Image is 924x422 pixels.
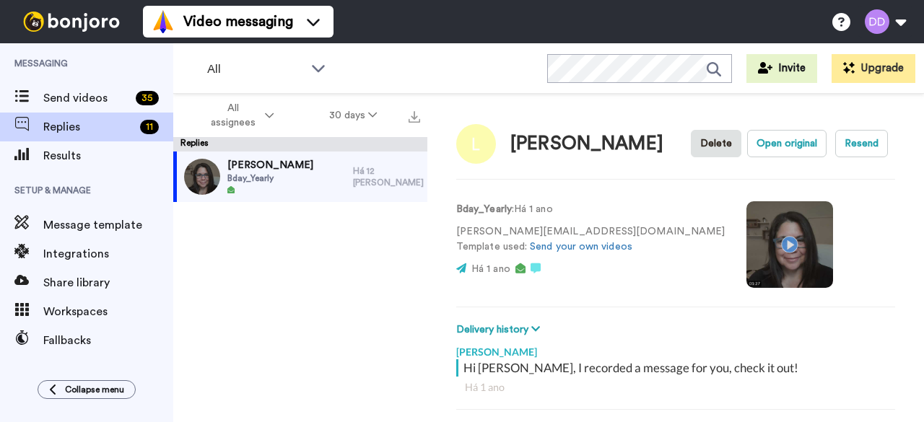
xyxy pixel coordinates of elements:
[302,102,405,128] button: 30 days
[456,322,544,338] button: Delivery history
[152,10,175,33] img: vm-color.svg
[404,105,424,126] button: Export all results that match these filters now.
[530,242,632,252] a: Send your own videos
[353,165,420,188] div: Há 12 [PERSON_NAME]
[43,89,130,107] span: Send videos
[173,151,427,202] a: [PERSON_NAME]Bday_YearlyHá 12 [PERSON_NAME]
[227,158,313,172] span: [PERSON_NAME]
[136,91,159,105] div: 35
[140,120,159,134] div: 11
[456,124,496,164] img: Image of Lillian
[835,130,888,157] button: Resend
[43,332,173,349] span: Fallbacks
[456,202,725,217] p: : Há 1 ano
[409,111,420,123] img: export.svg
[463,359,892,377] div: Hi [PERSON_NAME], I recorded a message for you, check it out!
[176,95,302,136] button: All assignees
[691,130,741,157] button: Delete
[65,384,124,395] span: Collapse menu
[184,159,220,195] img: 2453ec49-d89d-4cce-9076-6c827447c0b1-thumb.jpg
[747,130,827,157] button: Open original
[17,12,126,32] img: bj-logo-header-white.svg
[43,147,173,164] span: Results
[43,216,173,234] span: Message template
[38,380,136,399] button: Collapse menu
[173,137,427,151] div: Replies
[43,274,173,291] span: Share library
[43,118,134,136] span: Replies
[471,264,510,274] span: Há 1 ano
[227,172,313,184] span: Bday_Yearly
[183,12,293,32] span: Video messaging
[207,61,304,78] span: All
[456,338,895,359] div: [PERSON_NAME]
[43,245,173,263] span: Integrations
[510,133,663,154] div: [PERSON_NAME]
[832,54,915,83] button: Upgrade
[746,54,817,83] button: Invite
[456,204,512,214] strong: Bday_Yearly
[204,101,262,130] span: All assignees
[456,224,725,255] p: [PERSON_NAME][EMAIL_ADDRESS][DOMAIN_NAME] Template used:
[465,380,886,395] div: Há 1 ano
[43,303,173,320] span: Workspaces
